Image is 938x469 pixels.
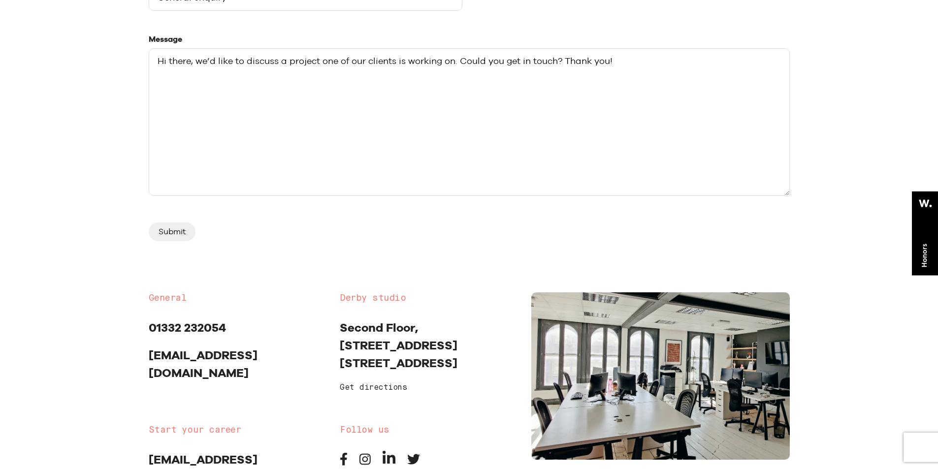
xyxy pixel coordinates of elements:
[149,424,325,436] h2: Start your career
[149,320,226,335] a: 01332 232054
[407,458,420,468] a: Twitter
[531,292,790,460] img: Our office
[383,458,395,468] a: Linkedin
[359,458,371,468] a: Instagram
[340,424,517,436] h2: Follow us
[149,292,325,304] h2: General
[340,292,517,304] h2: Derby studio
[149,48,790,196] textarea: Hi there, we’d like to discuss a project one of our clients is working on. Could you get in touch...
[149,222,195,241] input: Submit
[340,384,407,392] a: Get directions
[149,34,182,44] label: Message
[149,348,258,380] a: [EMAIL_ADDRESS][DOMAIN_NAME]
[340,319,517,372] p: Second Floor, [STREET_ADDRESS] [STREET_ADDRESS]
[340,458,348,468] a: Facebook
